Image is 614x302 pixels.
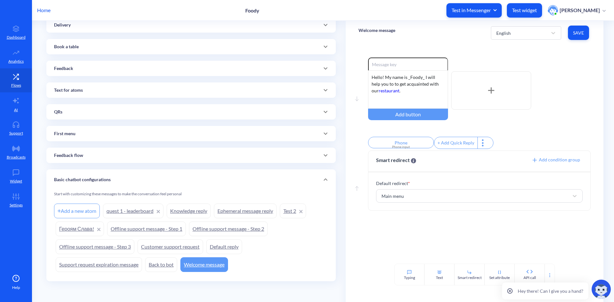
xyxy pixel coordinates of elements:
[46,148,336,163] div: Feedback flow
[446,3,502,18] button: Test in Messenger
[7,154,26,160] p: Broadcasts
[523,275,536,281] div: API call
[358,27,395,34] p: Welcome message
[507,3,542,18] button: Test widget
[54,87,83,94] p: Text for atoms
[189,221,268,236] a: Offline support message - Step 2
[12,285,20,290] span: Help
[54,22,71,28] p: Delivery
[436,275,443,281] div: Text
[54,130,75,137] p: First menu
[46,104,336,120] div: QRs
[54,191,328,202] div: Start with customizing these messages to make the conversation feel personal
[548,5,558,15] img: user photo
[46,39,336,54] div: Book a table
[496,29,511,36] div: English
[368,137,434,148] input: Reply title
[46,82,336,98] div: Text for atoms
[434,137,477,149] div: + Add Quick Reply
[404,275,415,281] div: Typing
[56,257,142,272] a: Support request expiration message
[206,239,242,254] a: Default reply
[382,193,404,199] div: Main menu
[560,7,600,14] p: [PERSON_NAME]
[8,58,24,64] p: Analytics
[46,17,336,33] div: Delivery
[56,239,134,254] a: Offline support message - Step 3
[46,169,336,190] div: Basic chatbot configurations
[368,58,448,70] input: Message key
[103,204,163,218] a: quest 1 - leaderboard
[592,280,611,299] img: copilot-icon.svg
[512,7,537,13] p: Test widget
[138,239,203,254] a: Customer support request
[46,61,336,76] div: Feedback
[376,156,416,164] span: Smart redirect
[46,126,336,141] div: First menu
[54,109,62,115] p: QRs
[545,4,609,16] button: user photo[PERSON_NAME]
[37,6,51,14] p: Home
[452,7,497,14] span: Test in Messenger
[245,7,259,13] p: Foody
[107,221,186,236] a: Offline support message - Step 1
[568,26,589,40] button: Save
[280,204,306,218] a: Test 2
[10,178,22,184] p: Widget
[54,176,111,183] p: Basic chatbot configurations
[368,70,448,109] div: Hello! My name is _Foody_ I will help you to to get acquainted with our .
[372,144,430,149] div: Phone input
[11,82,21,88] p: Flows
[214,204,277,218] a: Ephemeral message reply
[54,65,73,72] p: Feedback
[489,275,510,281] div: Set attribute
[180,257,228,272] a: Welcome message
[145,257,177,272] a: Back to bot
[54,43,79,50] p: Book a table
[376,180,583,187] p: Default redirect
[54,204,100,218] div: Add a new atom
[458,275,482,281] div: Smart redirect
[379,88,399,93] span: restaurant
[56,221,104,236] a: Героям Слава!
[14,107,18,113] p: AI
[167,204,211,218] a: Knowledge reply
[518,288,583,294] p: Hey there! Can I give you a hand?
[54,152,83,159] p: Feedback flow
[531,157,580,162] span: Add condition group
[368,109,448,120] div: Add button
[573,30,584,36] span: Save
[7,35,26,40] p: Dashboard
[10,202,23,208] p: Settings
[9,130,23,136] p: Support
